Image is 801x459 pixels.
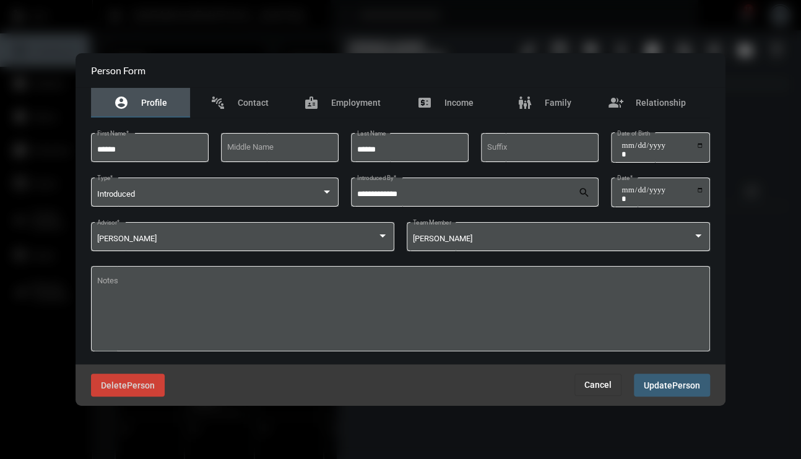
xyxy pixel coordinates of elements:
[444,98,474,108] span: Income
[331,98,381,108] span: Employment
[672,380,700,390] span: Person
[91,64,145,76] h2: Person Form
[584,380,612,390] span: Cancel
[91,374,165,397] button: DeletePerson
[608,95,623,110] mat-icon: group_add
[304,95,319,110] mat-icon: badge
[97,189,135,199] span: Introduced
[574,374,621,396] button: Cancel
[545,98,571,108] span: Family
[97,234,157,243] span: [PERSON_NAME]
[636,98,686,108] span: Relationship
[101,380,127,390] span: Delete
[114,95,129,110] mat-icon: account_circle
[413,234,472,243] span: [PERSON_NAME]
[644,380,672,390] span: Update
[578,186,592,201] mat-icon: search
[634,374,710,397] button: UpdatePerson
[238,98,269,108] span: Contact
[517,95,532,110] mat-icon: family_restroom
[210,95,225,110] mat-icon: connect_without_contact
[417,95,432,110] mat-icon: price_change
[127,380,155,390] span: Person
[141,98,167,108] span: Profile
